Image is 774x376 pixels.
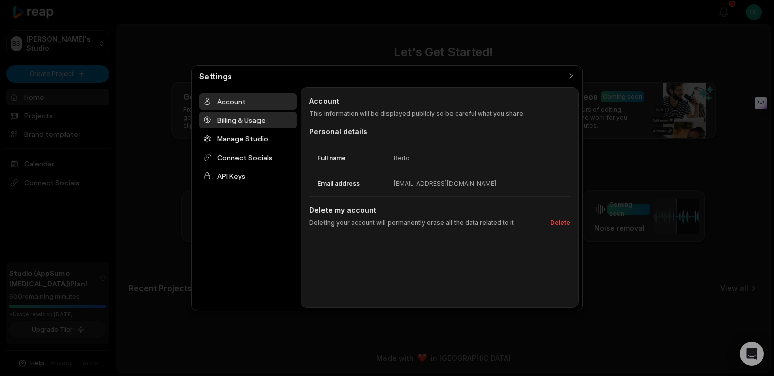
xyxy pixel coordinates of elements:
[199,112,297,128] div: Billing & Usage
[309,205,570,215] h2: Delete my account
[309,109,570,118] p: This information will be displayed publicly so be careful what you share.
[546,218,570,228] button: Delete
[199,130,297,147] div: Manage Studio
[309,96,570,106] h2: Account
[309,154,394,163] dt: Full name
[394,179,496,188] div: [EMAIL_ADDRESS][DOMAIN_NAME]
[199,93,297,110] div: Account
[309,179,394,188] dt: Email address
[309,218,514,228] p: Deleting your account will permanently erase all the data related to it
[394,154,410,163] div: Berto
[199,149,297,166] div: Connect Socials
[309,126,570,137] div: Personal details
[195,70,236,82] h2: Settings
[199,168,297,184] div: API Keys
